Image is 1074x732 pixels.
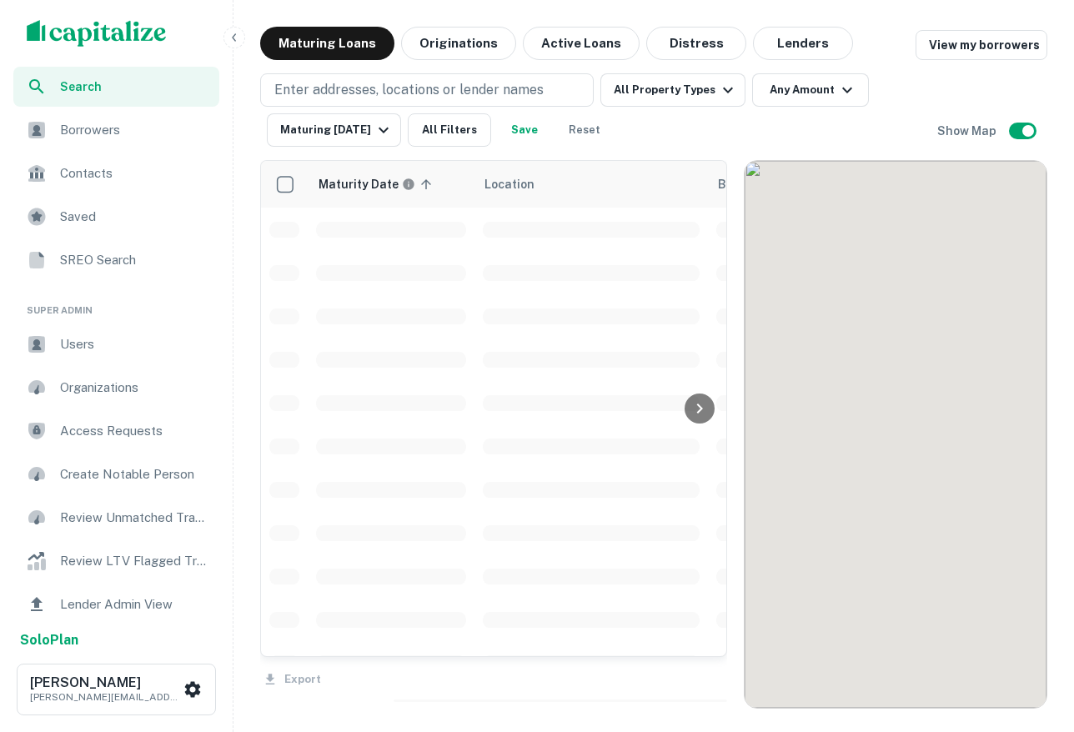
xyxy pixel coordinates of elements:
[60,163,209,183] span: Contacts
[13,584,219,624] a: Lender Admin View
[60,207,209,227] span: Saved
[474,161,708,208] th: Location
[13,411,219,451] a: Access Requests
[60,551,209,571] span: Review LTV Flagged Transactions
[60,378,209,398] span: Organizations
[745,161,1046,708] div: 0 0
[60,508,209,528] span: Review Unmatched Transactions
[60,250,209,270] span: SREO Search
[13,454,219,494] a: Create Notable Person
[13,368,219,408] a: Organizations
[558,113,611,147] button: Reset
[27,20,167,47] img: capitalize-logo.png
[60,334,209,354] span: Users
[319,175,399,193] h6: Maturity Date
[13,324,219,364] a: Users
[646,27,746,60] button: Distress
[274,80,544,100] p: Enter addresses, locations or lender names
[523,27,640,60] button: Active Loans
[13,197,219,237] a: Saved
[991,599,1074,679] iframe: Chat Widget
[753,27,853,60] button: Lenders
[13,283,219,324] li: Super Admin
[600,73,745,107] button: All Property Types
[13,240,219,280] a: SREO Search
[60,464,209,484] span: Create Notable Person
[60,78,209,96] span: Search
[318,175,437,193] span: Maturity dates displayed may be estimated. Please contact the lender for the most accurate maturi...
[408,113,491,147] button: All Filters
[752,73,869,107] button: Any Amount
[60,120,209,140] span: Borrowers
[30,689,180,704] p: [PERSON_NAME][EMAIL_ADDRESS][DOMAIN_NAME]
[498,113,551,147] button: Save your search to get updates of matches that match your search criteria.
[13,498,219,538] a: Review Unmatched Transactions
[60,594,209,614] span: Lender Admin View
[17,664,216,715] button: [PERSON_NAME][PERSON_NAME][EMAIL_ADDRESS][DOMAIN_NAME]
[20,630,78,650] a: SoloPlan
[13,153,219,193] a: Contacts
[260,73,594,107] button: Enter addresses, locations or lender names
[30,676,180,689] h6: [PERSON_NAME]
[718,174,770,194] span: Borrower
[60,421,209,441] span: Access Requests
[260,27,394,60] button: Maturing Loans
[937,122,999,140] h6: Show Map
[916,30,1047,60] a: View my borrowers
[267,113,401,147] button: Maturing [DATE]
[319,175,415,193] div: Maturity dates displayed may be estimated. Please contact the lender for the most accurate maturi...
[401,27,516,60] button: Originations
[20,632,78,648] strong: Solo Plan
[13,110,219,150] a: Borrowers
[308,161,474,208] th: Maturity dates displayed may be estimated. Please contact the lender for the most accurate maturi...
[484,174,556,194] span: Location
[280,120,394,140] div: Maturing [DATE]
[13,67,219,107] a: Search
[13,541,219,581] a: Review LTV Flagged Transactions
